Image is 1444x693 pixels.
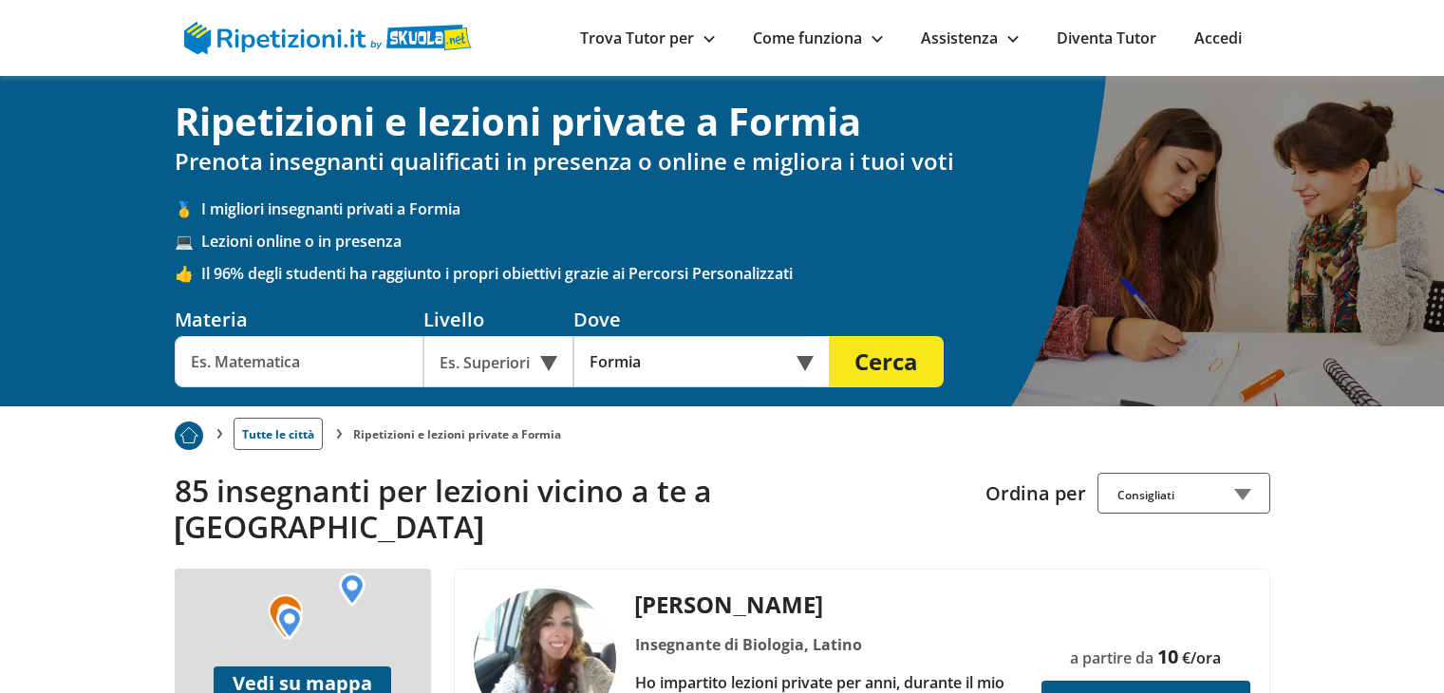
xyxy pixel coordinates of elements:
img: Marker [339,572,366,607]
label: Ordina per [985,480,1086,506]
span: 💻 [175,231,201,252]
div: Materia [175,307,423,332]
div: Consigliati [1097,473,1270,514]
a: Come funziona [753,28,883,48]
a: Assistenza [921,28,1019,48]
nav: breadcrumb d-none d-tablet-block [175,406,1270,450]
h2: 85 insegnanti per lezioni vicino a te a [GEOGRAPHIC_DATA] [175,473,971,546]
a: Tutte le città [234,418,323,450]
div: Insegnante di Biologia, Latino [628,631,1029,658]
button: Cerca [830,336,944,387]
div: Dove [573,307,830,332]
img: Marker [268,594,303,640]
a: Diventa Tutor [1057,28,1156,48]
span: a partire da [1070,647,1153,668]
a: Accedi [1194,28,1242,48]
span: Lezioni online o in presenza [201,231,1270,252]
div: Es. Superiori [423,336,573,387]
span: 👍 [175,263,201,284]
div: Livello [423,307,573,332]
h1: Ripetizioni e lezioni private a Formia [175,99,1270,144]
span: 🥇 [175,198,201,219]
input: Es. Indirizzo o CAP [573,336,804,387]
h2: Prenota insegnanti qualificati in presenza o online e migliora i tuoi voti [175,148,1270,176]
span: I migliori insegnanti privati a Formia [201,198,1270,219]
input: Es. Matematica [175,336,423,387]
li: Ripetizioni e lezioni private a Formia [353,426,561,442]
img: logo Skuola.net | Ripetizioni.it [184,22,472,54]
span: 10 [1157,644,1178,669]
img: Piu prenotato [175,421,203,450]
img: Marker [276,606,303,640]
a: Trova Tutor per [580,28,715,48]
span: €/ora [1182,647,1221,668]
div: [PERSON_NAME] [628,589,1029,620]
span: Il 96% degli studenti ha raggiunto i propri obiettivi grazie ai Percorsi Personalizzati [201,263,1270,284]
a: logo Skuola.net | Ripetizioni.it [184,26,472,47]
